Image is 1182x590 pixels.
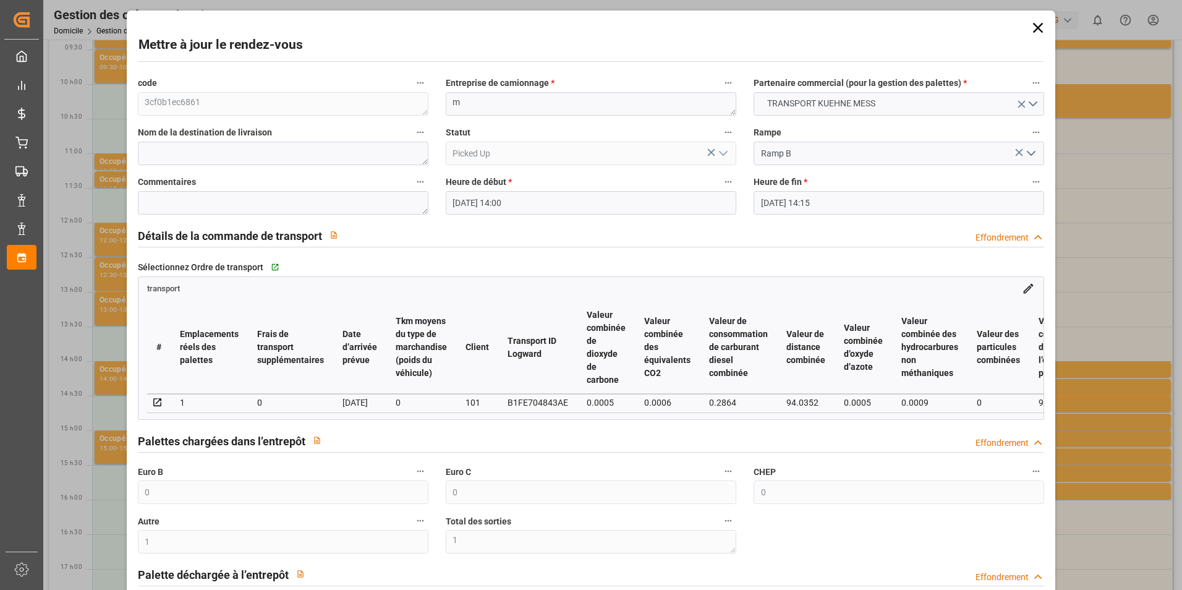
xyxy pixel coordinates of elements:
[138,433,305,450] h2: Palettes chargées dans l’entrepôt
[342,395,377,410] div: [DATE]
[446,127,470,137] font: Statut
[138,228,322,244] h2: Détails de la commande de transport
[147,301,171,394] th: #
[446,191,736,215] input: JJ-MM-AAAA HH :MM
[720,124,736,140] button: Statut
[412,513,428,529] button: Autre
[257,395,324,410] div: 0
[835,301,892,394] th: Valeur combinée d’oxyde d’azote
[754,191,1044,215] input: JJ-MM-AAAA HH :MM
[138,261,263,274] span: Sélectionnez Ordre de transport
[976,437,1029,450] div: Effondrement
[754,92,1044,116] button: Ouvrir le menu
[976,231,1029,244] div: Effondrement
[777,301,835,394] th: Valeur de distance combinée
[1021,144,1040,163] button: Ouvrir le menu
[761,97,882,110] span: TRANSPORT KUEHNE MESS
[412,174,428,190] button: Commentaires
[446,516,511,526] font: Total des sorties
[305,429,329,452] button: View description
[508,395,568,410] div: B1FE704843AE
[1028,174,1044,190] button: Heure de fin *
[786,395,825,410] div: 94.0352
[412,124,428,140] button: Nom de la destination de livraison
[446,78,549,88] font: Entreprise de camionnage
[754,142,1044,165] input: Type à rechercher/sélectionner
[446,530,736,554] textarea: 1
[977,395,1020,410] div: 0
[289,562,312,586] button: View description
[901,395,958,410] div: 0.0009
[967,301,1029,394] th: Valeur des particules combinées
[844,395,883,410] div: 0.0005
[446,177,506,187] font: Heure de début
[1029,301,1087,394] th: Valeur combinée de l’énergie primaire
[754,78,961,88] font: Partenaire commercial (pour la gestion des palettes)
[386,301,456,394] th: Tkm moyens du type de marchandise (poids du véhicule)
[138,35,303,55] h2: Mettre à jour le rendez-vous
[720,75,736,91] button: Entreprise de camionnage *
[396,395,447,410] div: 0
[138,78,157,88] font: code
[138,92,428,116] textarea: 3cf0b1ec6861
[644,395,691,410] div: 0.0006
[147,283,180,293] a: transport
[147,284,180,293] span: transport
[138,566,289,583] h2: Palette déchargée à l’entrepôt
[456,301,498,394] th: Client
[587,395,626,410] div: 0.0005
[713,144,732,163] button: Ouvrir le menu
[412,463,428,479] button: Euro B
[577,301,635,394] th: Valeur combinée de dioxyde de carbone
[466,395,489,410] div: 101
[720,463,736,479] button: Euro C
[446,467,471,477] font: Euro C
[138,516,159,526] font: Autre
[138,467,163,477] font: Euro B
[754,177,802,187] font: Heure de fin
[180,395,239,410] div: 1
[138,177,196,187] font: Commentaires
[322,223,346,247] button: View description
[754,127,781,137] font: Rampe
[138,127,272,137] font: Nom de la destination de livraison
[720,174,736,190] button: Heure de début *
[412,75,428,91] button: code
[1028,124,1044,140] button: Rampe
[754,467,776,477] font: CHEP
[700,301,777,394] th: Valeur de consommation de carburant diesel combinée
[1039,395,1078,410] div: 9.5377
[1028,75,1044,91] button: Partenaire commercial (pour la gestion des palettes) *
[709,395,768,410] div: 0.2864
[171,301,248,394] th: Emplacements réels des palettes
[498,301,577,394] th: Transport ID Logward
[720,513,736,529] button: Total des sorties
[1028,463,1044,479] button: CHEP
[248,301,333,394] th: Frais de transport supplémentaires
[892,301,967,394] th: Valeur combinée des hydrocarbures non méthaniques
[446,92,736,116] textarea: m
[635,301,700,394] th: Valeur combinée des équivalents CO2
[446,142,736,165] input: Type à rechercher/sélectionner
[976,571,1029,584] div: Effondrement
[333,301,386,394] th: Date d’arrivée prévue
